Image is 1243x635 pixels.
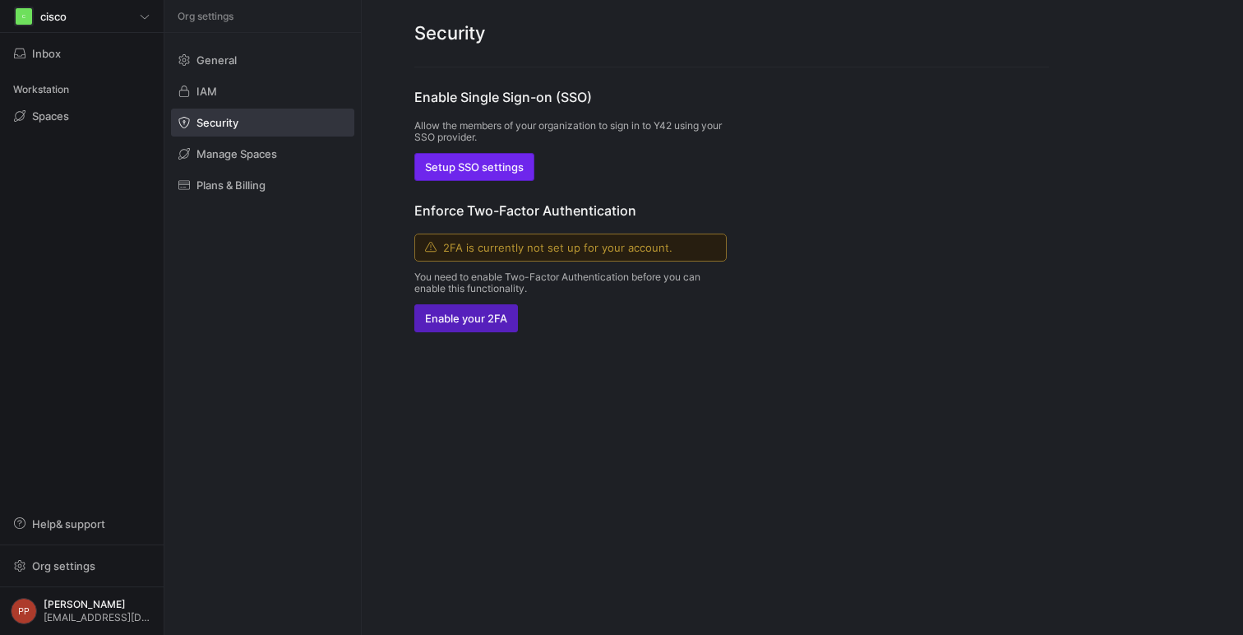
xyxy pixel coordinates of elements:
button: Help& support [7,510,157,538]
a: Plans & Billing [171,171,354,199]
h2: Security [414,20,1049,47]
h3: Enforce Two-Factor Authentication [414,201,727,220]
button: PP[PERSON_NAME][EMAIL_ADDRESS][DOMAIN_NAME] [7,594,157,628]
span: IAM [196,85,217,98]
a: Security [171,109,354,137]
span: Org settings [32,559,95,572]
span: General [196,53,237,67]
button: Enable your 2FA [414,304,518,332]
span: [PERSON_NAME] [44,599,153,610]
span: Spaces [32,109,69,123]
span: [EMAIL_ADDRESS][DOMAIN_NAME] [44,612,153,623]
span: Setup SSO settings [425,160,524,174]
div: C [16,8,32,25]
h3: Enable Single Sign-on (SSO) [414,87,727,107]
p: Allow the members of your organization to sign in to Y42 using your SSO provider. [414,120,727,143]
span: Plans & Billing [196,178,266,192]
span: Inbox [32,47,61,60]
span: Help & support [32,517,105,531]
a: General [171,46,354,74]
a: Org settings [7,561,157,574]
a: Spaces [7,102,157,130]
div: Workstation [7,77,157,102]
div: PP [11,598,37,624]
a: IAM [171,77,354,105]
button: Org settings [7,552,157,580]
p: You need to enable Two-Factor Authentication before you can enable this functionality. [414,271,727,294]
button: Inbox [7,39,157,67]
span: Security [196,116,238,129]
span: Manage Spaces [196,147,277,160]
span: Enable your 2FA [425,312,507,325]
span: 2FA is currently not set up for your account. [443,241,672,254]
button: Setup SSO settings [414,153,534,181]
span: cisco [40,10,67,23]
span: Org settings [178,11,233,22]
a: Manage Spaces [171,140,354,168]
